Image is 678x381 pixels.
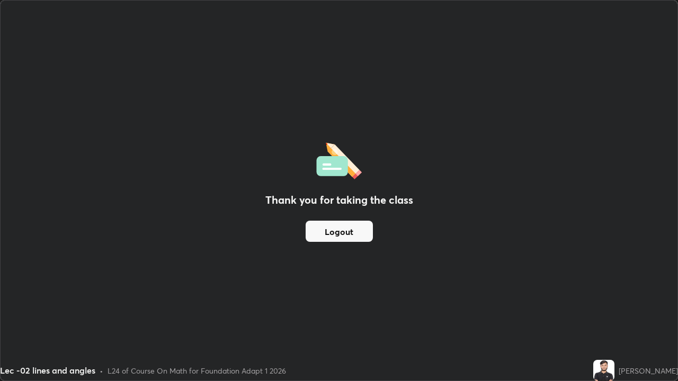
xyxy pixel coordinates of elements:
img: e9509afeb8d349309d785b2dea92ae11.jpg [593,360,614,381]
div: L24 of Course On Math for Foundation Adapt 1 2026 [108,365,286,376]
img: offlineFeedback.1438e8b3.svg [316,139,362,179]
div: [PERSON_NAME] [619,365,678,376]
div: • [100,365,103,376]
button: Logout [306,221,373,242]
h2: Thank you for taking the class [265,192,413,208]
